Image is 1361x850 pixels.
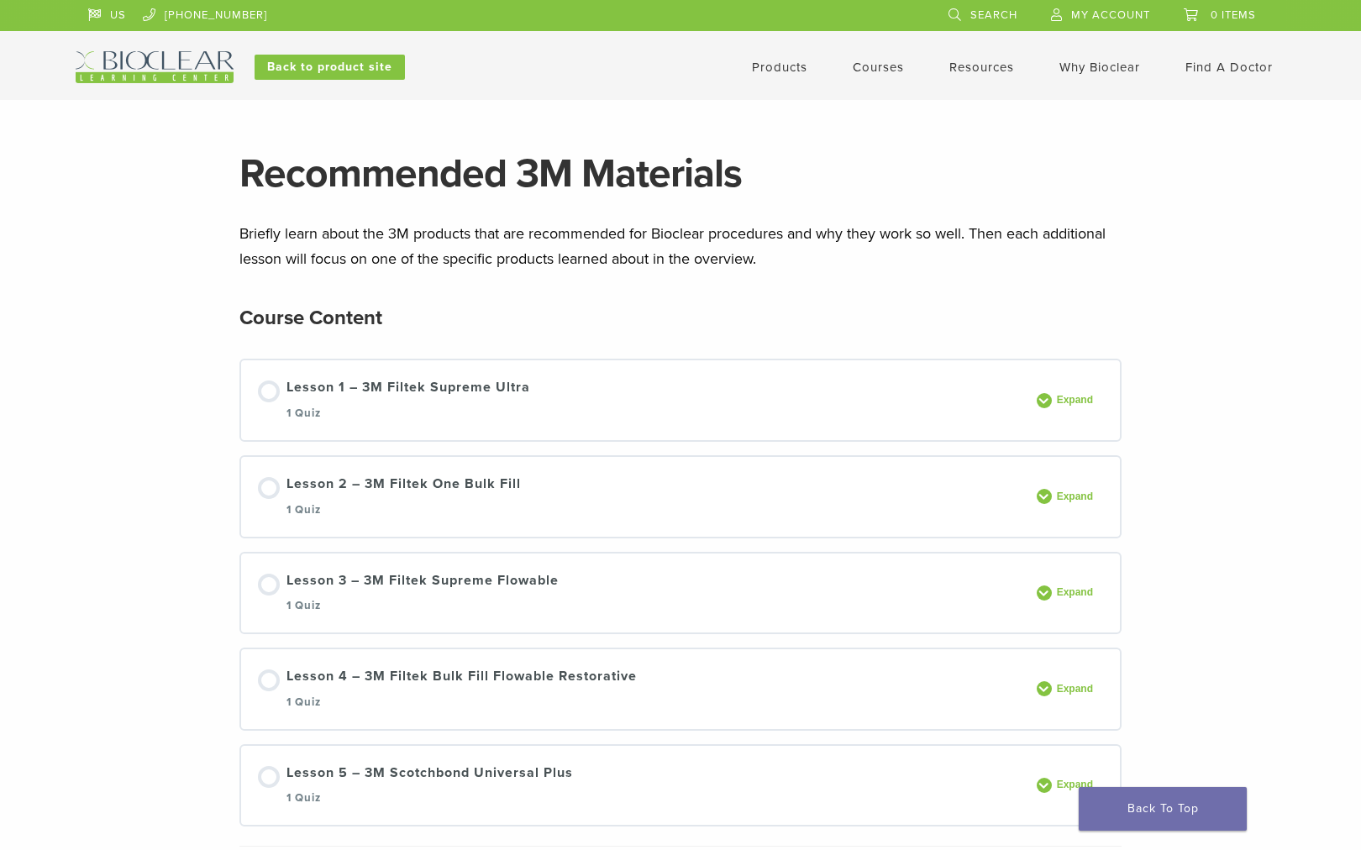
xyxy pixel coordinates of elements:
div: Lesson 1 – 3M Filtek Supreme Ultra [286,377,530,423]
a: Courses [853,60,904,75]
span: My Account [1071,8,1150,22]
a: Lesson 3 – 3M Filtek Supreme Flowable 1 Quiz [258,570,1027,617]
a: Why Bioclear [1059,60,1140,75]
span: Expand [1052,491,1103,503]
a: Find A Doctor [1185,60,1273,75]
h1: Recommended 3M Materials [239,154,1122,194]
a: Lesson 2 – 3M Filtek One Bulk Fill 1 Quiz [258,474,1027,520]
div: Lesson 5 – 3M Scotchbond Universal Plus [286,763,573,809]
span: 1 Quiz [286,503,321,517]
span: Expand [1052,683,1103,695]
a: Products [752,60,807,75]
span: Search [970,8,1017,22]
span: 1 Quiz [286,695,321,709]
a: Back To Top [1079,787,1247,831]
div: Lesson 3 – 3M Filtek Supreme Flowable [286,570,559,617]
div: Lesson 2 – 3M Filtek One Bulk Fill [286,474,521,520]
span: 1 Quiz [286,407,321,420]
a: Lesson 5 – 3M Scotchbond Universal Plus 1 Quiz [258,763,1027,809]
h2: Course Content [239,298,382,338]
span: 1 Quiz [286,791,321,805]
div: Lesson 4 – 3M Filtek Bulk Fill Flowable Restorative [286,666,637,712]
span: 0 items [1211,8,1256,22]
a: Lesson 4 – 3M Filtek Bulk Fill Flowable Restorative 1 Quiz [258,666,1027,712]
span: Expand [1052,394,1103,407]
span: Expand [1052,779,1103,791]
span: 1 Quiz [286,599,321,612]
span: Expand [1052,586,1103,599]
p: Briefly learn about the 3M products that are recommended for Bioclear procedures and why they wor... [239,221,1122,271]
a: Lesson 1 – 3M Filtek Supreme Ultra 1 Quiz [258,377,1027,423]
a: Back to product site [255,55,405,80]
a: Resources [949,60,1014,75]
img: Bioclear [76,51,234,83]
